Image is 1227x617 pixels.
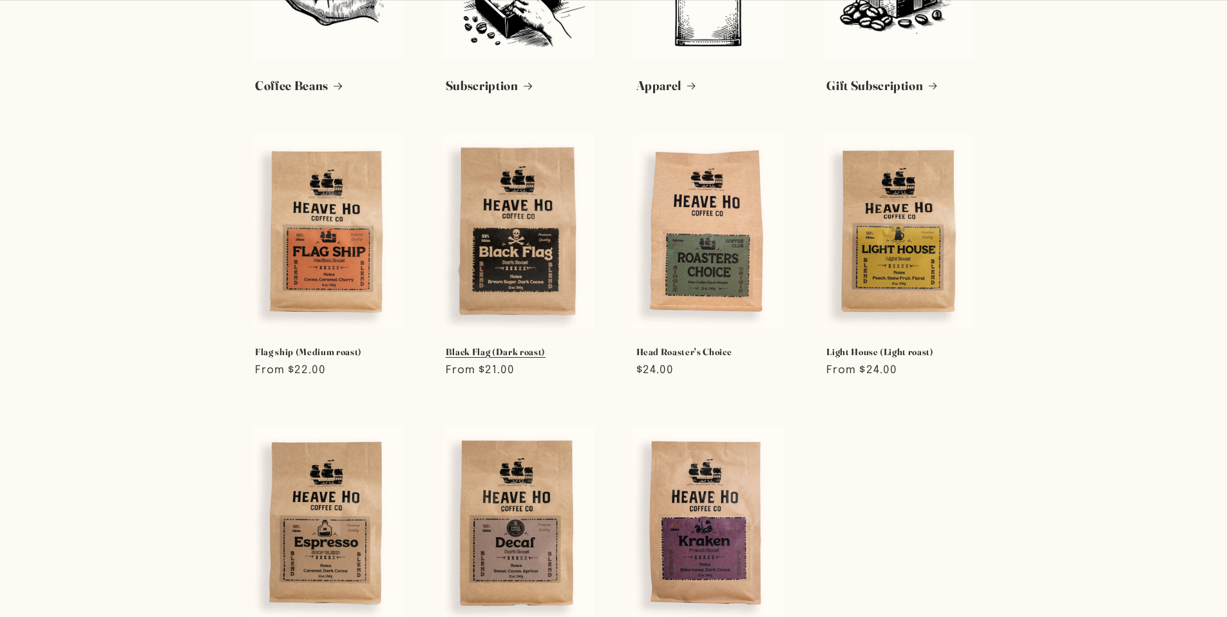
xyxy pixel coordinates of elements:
a: Coffee Beans [255,78,401,94]
a: Apparel [636,78,782,94]
a: Head Roaster's Choice [636,346,782,358]
a: Black Flag (Dark roast) [446,346,591,358]
a: Gift Subscription [826,78,972,94]
a: Flag ship (Medium roast) [255,346,401,358]
a: Subscription [446,78,591,94]
a: Light House (Light roast) [826,346,972,358]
